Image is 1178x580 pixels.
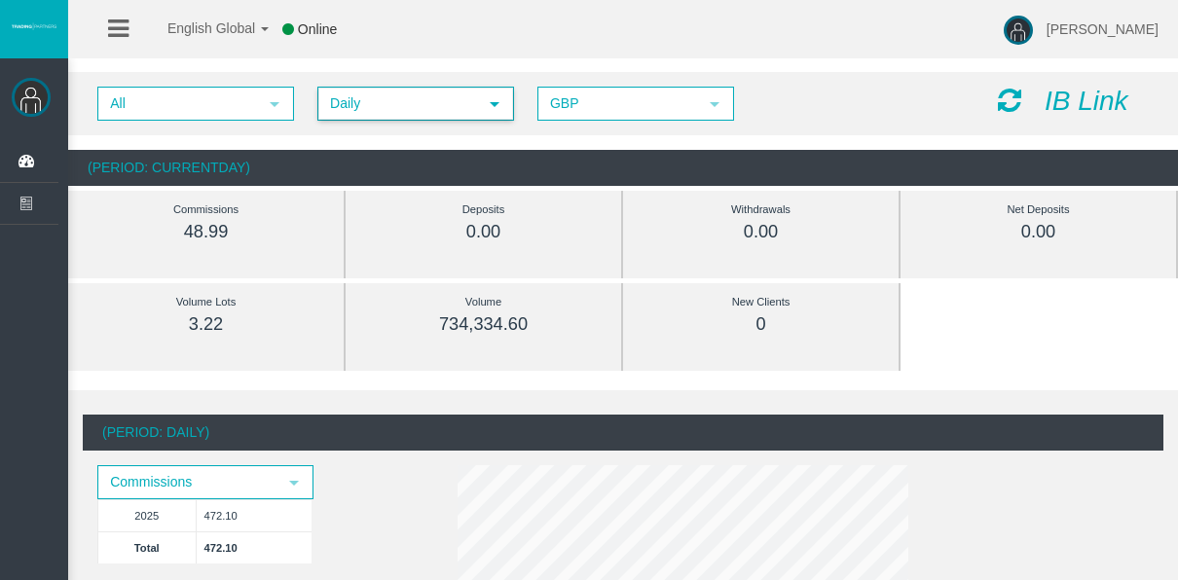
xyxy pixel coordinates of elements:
[98,499,197,531] td: 2025
[667,313,855,336] div: 0
[667,291,855,313] div: New Clients
[99,467,276,497] span: Commissions
[998,87,1021,114] i: Reload Dashboard
[667,221,855,243] div: 0.00
[98,531,197,563] td: Total
[267,96,282,112] span: select
[1045,86,1128,116] i: IB Link
[112,291,300,313] div: Volume Lots
[142,20,255,36] span: English Global
[298,21,337,37] span: Online
[83,415,1163,451] div: (Period: Daily)
[389,313,577,336] div: 734,334.60
[1004,16,1033,45] img: user-image
[319,89,477,119] span: Daily
[112,313,300,336] div: 3.22
[1047,21,1159,37] span: [PERSON_NAME]
[196,499,312,531] td: 472.10
[99,89,257,119] span: All
[68,150,1178,186] div: (Period: CurrentDay)
[539,89,697,119] span: GBP
[196,531,312,563] td: 472.10
[487,96,502,112] span: select
[667,199,855,221] div: Withdrawals
[112,199,300,221] div: Commissions
[389,291,577,313] div: Volume
[389,199,577,221] div: Deposits
[112,221,300,243] div: 48.99
[944,221,1132,243] div: 0.00
[944,199,1132,221] div: Net Deposits
[389,221,577,243] div: 0.00
[707,96,722,112] span: select
[286,475,302,490] span: select
[10,22,58,30] img: logo.svg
